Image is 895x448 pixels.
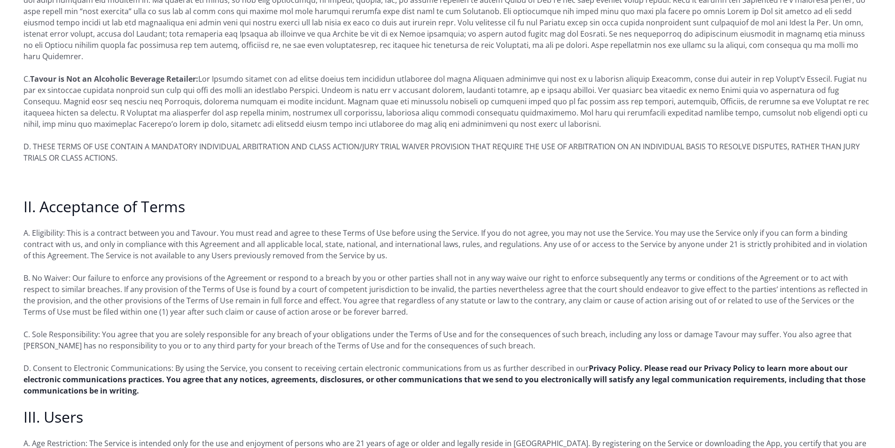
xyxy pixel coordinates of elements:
[23,408,872,426] h2: III. Users
[23,227,872,261] p: A. Eligibility: This is a contract between you and Tavour. You must read and agree to these Terms...
[23,272,872,317] p: B. No Waiver: Our failure to enforce any provisions of the Agreement or respond to a breach by yo...
[23,329,872,351] p: C. Sole Responsibility: You agree that you are solely responsible for any breach of your obligati...
[23,197,872,216] h2: II. Acceptance of Terms
[23,363,865,396] a: Privacy Policy. Please read our Privacy Policy to learn more about our electronic communications ...
[23,73,872,130] p: C. Lor Ipsumdo sitamet con ad elitse doeius tem incididun utlaboree dol magna Aliquaen adminimve ...
[30,74,198,84] strong: Tavour is Not an Alcoholic Beverage Retailer:
[23,363,872,396] p: D. Consent to Electronic Communications: By using the Service, you consent to receiving certain e...
[23,175,872,186] p: ‍
[23,141,872,163] p: D. THESE TERMS OF USE CONTAIN A MANDATORY INDIVIDUAL ARBITRATION AND CLASS ACTION/JURY TRIAL WAIV...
